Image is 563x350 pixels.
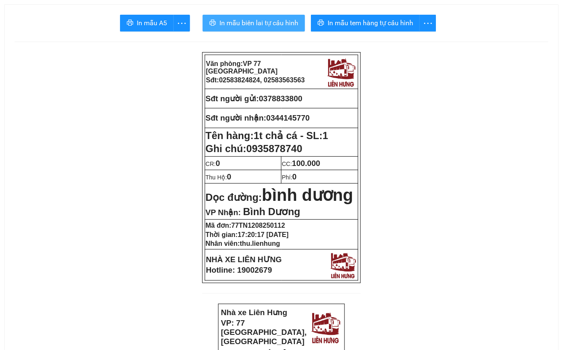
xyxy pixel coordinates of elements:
strong: Nhà xe Liên Hưng [221,308,287,317]
span: printer [209,19,216,27]
span: printer [318,19,324,27]
button: printerIn mẫu A5 [120,15,174,32]
strong: Dọc đường: [206,192,353,203]
span: 02583824824, 02583563563 [219,76,305,84]
span: 0 [227,172,231,181]
span: thu.lienhung [240,240,280,247]
span: more [420,18,436,29]
span: 17:20:17 [DATE] [238,231,289,238]
span: 100.000 [292,159,320,168]
span: 0344145770 [266,113,310,122]
strong: Mã đơn: [206,222,285,229]
span: 0 [216,159,220,168]
span: 0 [292,172,297,181]
span: Ghi chú: [206,143,302,154]
span: 0935878740 [246,143,302,154]
strong: Thời gian: [206,231,289,238]
span: CR: [206,161,220,167]
span: Thu Hộ: [206,174,231,181]
img: logo [328,250,357,279]
span: Phí: [282,174,297,181]
span: 1 [323,130,328,141]
span: 77TN1208250112 [232,222,285,229]
strong: Sđt: [206,76,305,84]
strong: Hotline: 19002679 [206,266,272,274]
strong: Văn phòng: [206,60,278,75]
span: bình dương [262,186,353,204]
span: VP Nhận: [206,208,241,217]
strong: VP: 77 [GEOGRAPHIC_DATA], [GEOGRAPHIC_DATA] [221,318,307,346]
span: CC: [282,161,321,167]
img: logo [325,56,357,88]
span: In mẫu tem hàng tự cấu hình [328,18,413,28]
button: more [420,15,436,32]
strong: Nhân viên: [206,240,280,247]
span: printer [127,19,133,27]
strong: Tên hàng: [206,130,328,141]
span: 0378833800 [259,94,302,103]
span: In mẫu A5 [137,18,167,28]
strong: Sđt người nhận: [206,113,266,122]
span: Bình Dương [243,206,300,217]
span: more [174,18,190,29]
button: more [173,15,190,32]
img: logo [309,310,342,345]
span: In mẫu biên lai tự cấu hình [219,18,298,28]
span: VP 77 [GEOGRAPHIC_DATA] [206,60,278,75]
strong: Sđt người gửi: [206,94,259,103]
button: printerIn mẫu tem hàng tự cấu hình [311,15,420,32]
strong: NHÀ XE LIÊN HƯNG [206,255,282,264]
span: 1t chả cá - SL: [254,130,328,141]
button: printerIn mẫu biên lai tự cấu hình [203,15,305,32]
